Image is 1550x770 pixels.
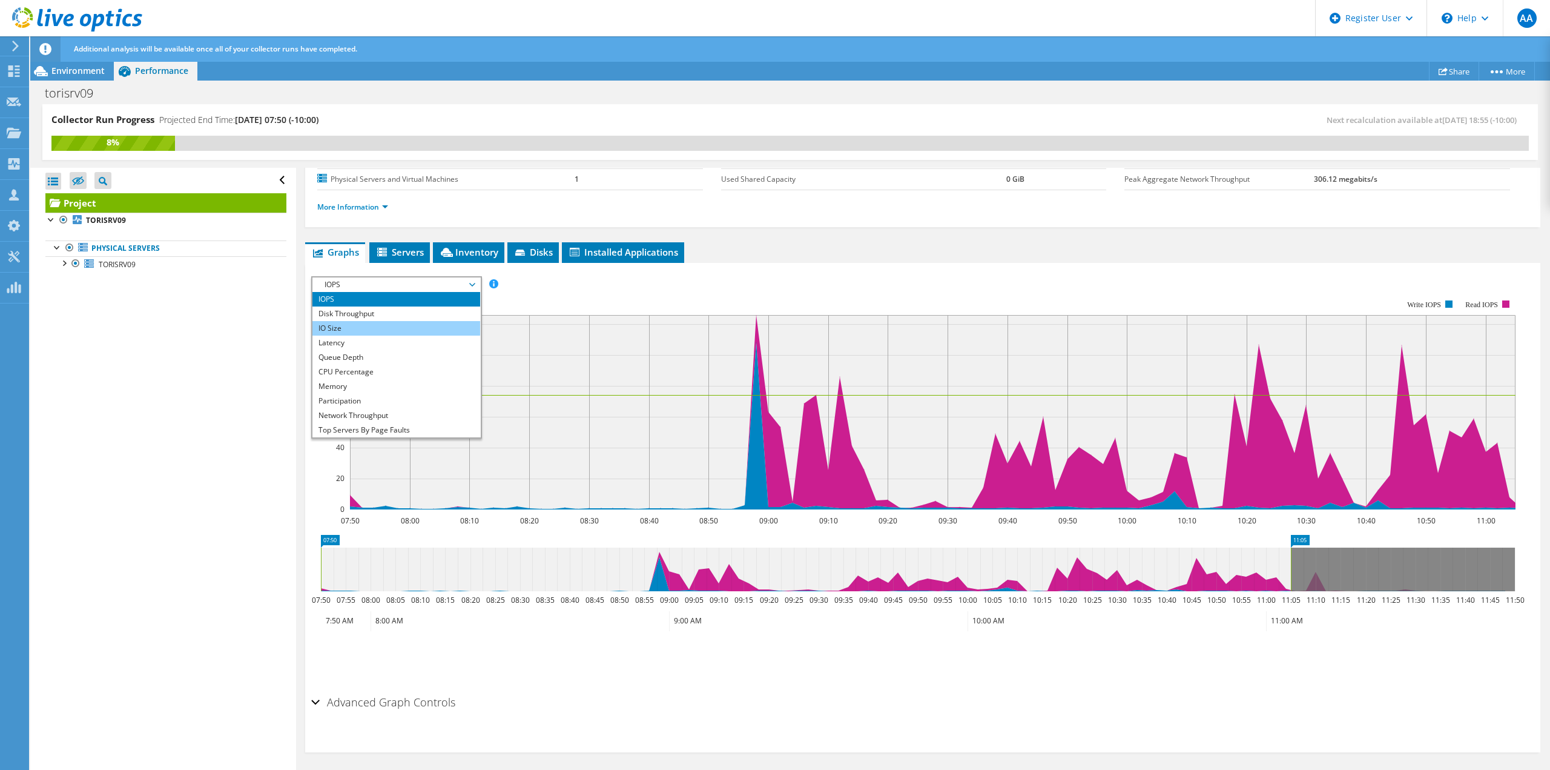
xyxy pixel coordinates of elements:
[336,473,345,483] text: 20
[520,516,539,526] text: 08:20
[1307,595,1325,605] text: 11:10
[45,256,286,272] a: TORISRV09
[685,595,704,605] text: 09:05
[336,442,345,453] text: 40
[318,277,474,292] span: IOPS
[460,516,479,526] text: 08:10
[401,516,420,526] text: 08:00
[610,595,629,605] text: 08:50
[1178,516,1196,526] text: 10:10
[235,114,318,125] span: [DATE] 07:50 (-10:00)
[819,516,838,526] text: 09:10
[879,516,897,526] text: 09:20
[934,595,952,605] text: 09:55
[312,595,331,605] text: 07:50
[1442,13,1453,24] svg: \n
[1506,595,1525,605] text: 11:50
[1058,516,1077,526] text: 09:50
[1407,595,1425,605] text: 11:30
[1477,516,1496,526] text: 11:00
[1481,595,1500,605] text: 11:45
[411,595,430,605] text: 08:10
[785,595,803,605] text: 09:25
[1083,595,1102,605] text: 10:25
[312,307,480,321] li: Disk Throughput
[1297,516,1316,526] text: 10:30
[575,174,579,184] b: 1
[99,259,136,270] span: TORISRV09
[1466,300,1499,309] text: Read IOPS
[1257,595,1276,605] text: 11:00
[660,595,679,605] text: 09:00
[86,215,126,225] b: TORISRV09
[159,113,318,127] h4: Projected End Time:
[1517,8,1537,28] span: AA
[834,595,853,605] text: 09:35
[568,246,678,258] span: Installed Applications
[734,595,753,605] text: 09:15
[1479,62,1535,81] a: More
[361,595,380,605] text: 08:00
[1382,595,1400,605] text: 11:25
[1456,595,1475,605] text: 11:40
[884,595,903,605] text: 09:45
[439,246,498,258] span: Inventory
[45,241,286,256] a: Physical Servers
[760,595,779,605] text: 09:20
[640,516,659,526] text: 08:40
[311,246,359,258] span: Graphs
[1407,300,1441,309] text: Write IOPS
[1232,595,1251,605] text: 10:55
[1357,516,1376,526] text: 10:40
[958,595,977,605] text: 10:00
[710,595,728,605] text: 09:10
[721,173,1006,185] label: Used Shared Capacity
[486,595,505,605] text: 08:25
[810,595,828,605] text: 09:30
[1357,595,1376,605] text: 11:20
[386,595,405,605] text: 08:05
[1238,516,1256,526] text: 10:20
[1133,595,1152,605] text: 10:35
[1006,174,1024,184] b: 0 GiB
[1331,595,1350,605] text: 11:15
[1008,595,1027,605] text: 10:10
[340,504,345,514] text: 0
[135,65,188,76] span: Performance
[312,321,480,336] li: IO Size
[635,595,654,605] text: 08:55
[561,595,579,605] text: 08:40
[312,423,480,437] li: Top Servers By Page Faults
[312,379,480,394] li: Memory
[317,202,388,212] a: More Information
[312,365,480,379] li: CPU Percentage
[51,136,175,149] div: 8%
[909,595,928,605] text: 09:50
[1058,595,1077,605] text: 10:20
[1442,115,1517,125] span: [DATE] 18:55 (-10:00)
[461,595,480,605] text: 08:20
[938,516,957,526] text: 09:30
[859,595,878,605] text: 09:40
[759,516,778,526] text: 09:00
[1033,595,1052,605] text: 10:15
[1182,595,1201,605] text: 10:45
[1327,115,1523,125] span: Next recalculation available at
[436,595,455,605] text: 08:15
[1431,595,1450,605] text: 11:35
[1417,516,1436,526] text: 10:50
[312,292,480,307] li: IOPS
[1118,516,1136,526] text: 10:00
[983,595,1002,605] text: 10:05
[74,44,357,54] span: Additional analysis will be available once all of your collector runs have completed.
[375,246,424,258] span: Servers
[1207,595,1226,605] text: 10:50
[312,394,480,408] li: Participation
[51,65,105,76] span: Environment
[585,595,604,605] text: 08:45
[1314,174,1377,184] b: 306.12 megabits/s
[312,350,480,365] li: Queue Depth
[312,408,480,423] li: Network Throughput
[1282,595,1301,605] text: 11:05
[536,595,555,605] text: 08:35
